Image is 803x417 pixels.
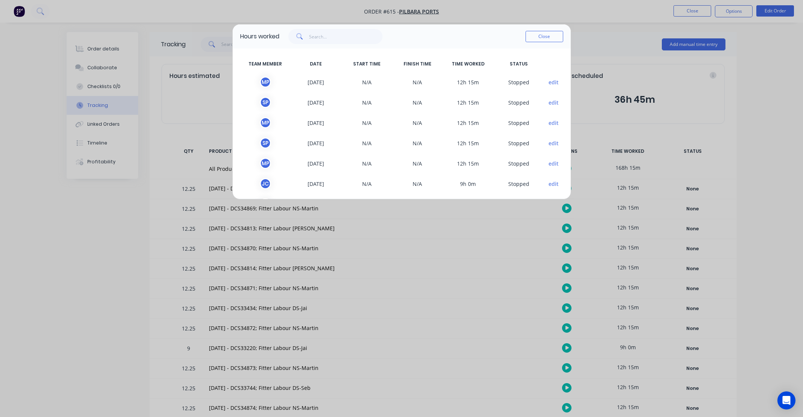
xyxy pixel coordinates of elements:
[260,76,271,88] div: M P
[549,139,559,147] button: edit
[549,119,559,127] button: edit
[341,137,392,149] span: N/A
[260,198,271,210] div: M P
[392,97,443,108] span: N/A
[443,61,494,67] span: TIME WORKED
[291,76,341,88] span: [DATE]
[494,117,544,128] span: S topped
[494,137,544,149] span: S topped
[392,61,443,67] span: FINISH TIME
[443,137,494,149] span: 12h 15m
[549,180,559,188] button: edit
[443,97,494,108] span: 12h 15m
[392,117,443,128] span: N/A
[392,158,443,169] span: N/A
[549,99,559,107] button: edit
[341,158,392,169] span: N/A
[341,198,392,210] span: N/A
[291,178,341,189] span: [DATE]
[341,97,392,108] span: N/A
[309,29,382,44] input: Search...
[443,117,494,128] span: 12h 15m
[291,158,341,169] span: [DATE]
[341,117,392,128] span: N/A
[260,137,271,149] div: S P
[494,97,544,108] span: S topped
[494,61,544,67] span: STATUS
[291,61,341,67] span: DATE
[443,178,494,189] span: 9h 0m
[443,76,494,88] span: 12h 15m
[291,97,341,108] span: [DATE]
[392,178,443,189] span: N/A
[549,160,559,167] button: edit
[341,178,392,189] span: N/A
[494,178,544,189] span: S topped
[291,117,341,128] span: [DATE]
[392,137,443,149] span: N/A
[526,31,563,42] button: Close
[341,61,392,67] span: START TIME
[260,178,271,189] div: J C
[443,158,494,169] span: 12h 15m
[341,76,392,88] span: N/A
[291,198,341,210] span: [DATE]
[777,391,795,409] div: Open Intercom Messenger
[260,117,271,128] div: M P
[549,78,559,86] button: edit
[240,32,279,41] div: Hours worked
[494,158,544,169] span: S topped
[291,137,341,149] span: [DATE]
[260,158,271,169] div: M P
[392,76,443,88] span: N/A
[494,76,544,88] span: S topped
[443,198,494,210] span: 12h 15m
[494,198,544,210] span: S topped
[240,61,291,67] span: TEAM MEMBER
[260,97,271,108] div: S P
[392,198,443,210] span: N/A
